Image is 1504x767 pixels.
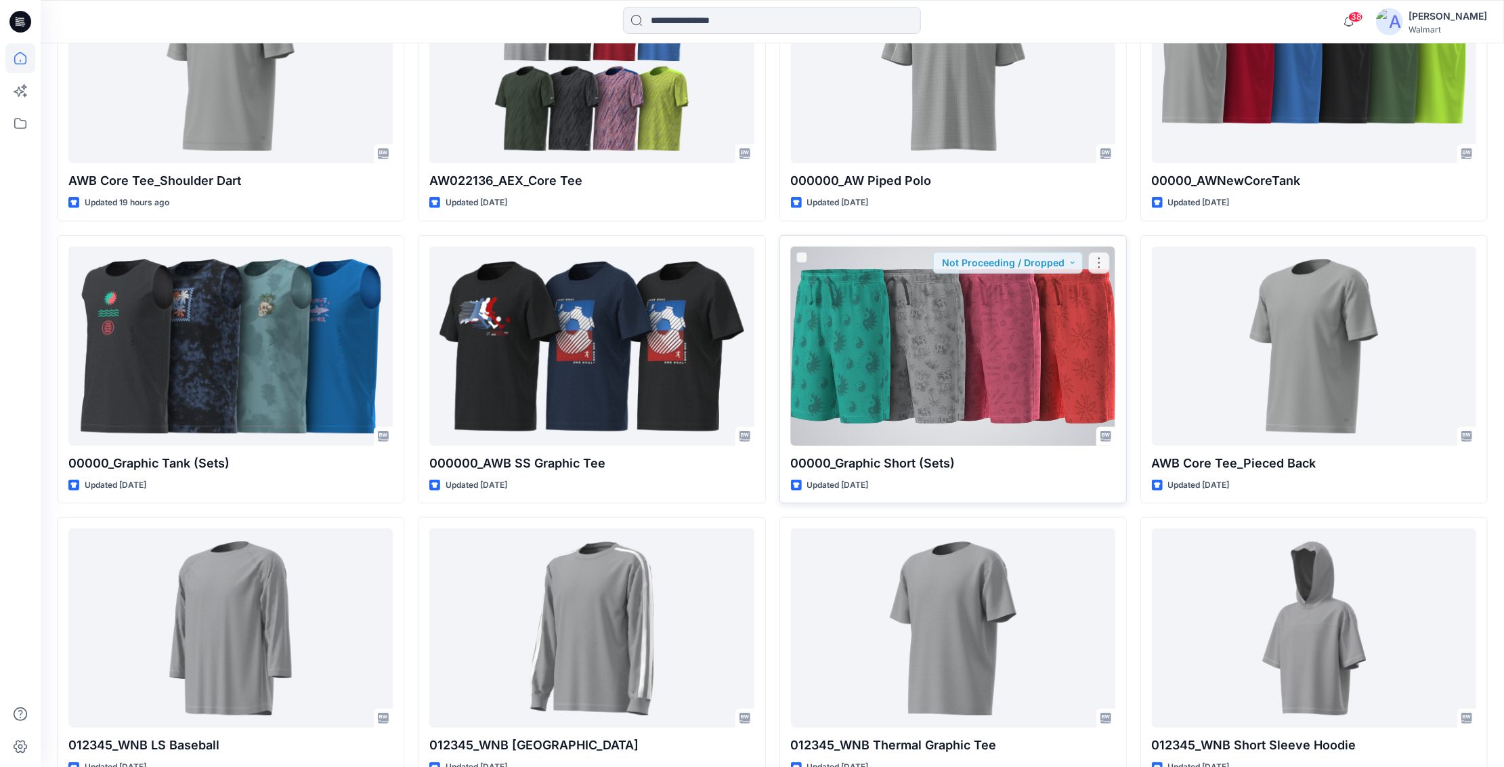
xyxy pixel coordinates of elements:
[1152,528,1476,728] a: 012345_WNB Short Sleeve Hoodie
[68,171,393,190] p: AWB Core Tee_Shoulder Dart
[1168,196,1230,210] p: Updated [DATE]
[1152,454,1476,473] p: AWB Core Tee_Pieced Back
[1348,12,1363,22] span: 38
[68,528,393,728] a: 012345_WNB LS Baseball
[68,736,393,755] p: 012345_WNB LS Baseball
[1409,8,1487,24] div: [PERSON_NAME]
[68,247,393,446] a: 00000_Graphic Tank (Sets)
[807,478,869,493] p: Updated [DATE]
[85,196,169,210] p: Updated 19 hours ago
[1168,478,1230,493] p: Updated [DATE]
[429,454,754,473] p: 000000_AWB SS Graphic Tee
[68,454,393,473] p: 00000_Graphic Tank (Sets)
[791,247,1115,446] a: 00000_Graphic Short (Sets)
[446,196,507,210] p: Updated [DATE]
[791,454,1115,473] p: 00000_Graphic Short (Sets)
[1152,736,1476,755] p: 012345_WNB Short Sleeve Hoodie
[791,736,1115,755] p: 012345_WNB Thermal Graphic Tee
[1409,24,1487,35] div: Walmart
[1152,247,1476,446] a: AWB Core Tee_Pieced Back
[429,247,754,446] a: 000000_AWB SS Graphic Tee
[429,528,754,728] a: 012345_WNB LS Jersey
[791,528,1115,728] a: 012345_WNB Thermal Graphic Tee
[791,171,1115,190] p: 000000_AW Piped Polo
[807,196,869,210] p: Updated [DATE]
[1376,8,1403,35] img: avatar
[1152,171,1476,190] p: 00000_AWNewCoreTank
[429,171,754,190] p: AW022136_AEX_Core Tee
[85,478,146,493] p: Updated [DATE]
[446,478,507,493] p: Updated [DATE]
[429,736,754,755] p: 012345_WNB [GEOGRAPHIC_DATA]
